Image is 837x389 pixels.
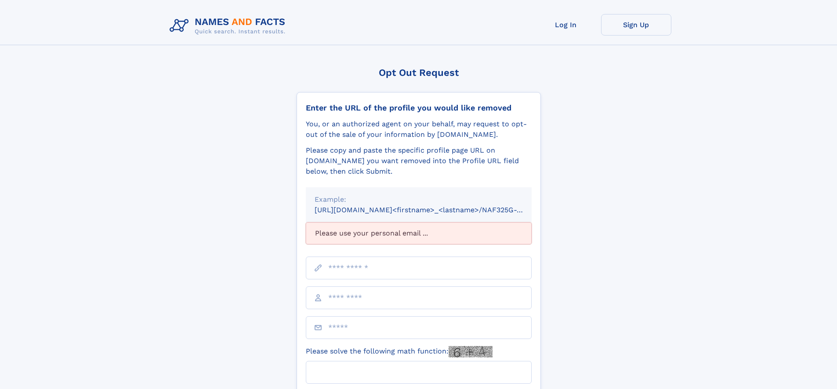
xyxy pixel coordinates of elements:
div: Enter the URL of the profile you would like removed [306,103,532,113]
img: Logo Names and Facts [166,14,293,38]
label: Please solve the following math function: [306,346,493,357]
div: Example: [315,194,523,205]
div: Please copy and paste the specific profile page URL on [DOMAIN_NAME] you want removed into the Pr... [306,145,532,177]
a: Sign Up [601,14,671,36]
small: [URL][DOMAIN_NAME]<firstname>_<lastname>/NAF325G-xxxxxxxx [315,206,548,214]
div: You, or an authorized agent on your behalf, may request to opt-out of the sale of your informatio... [306,119,532,140]
a: Log In [531,14,601,36]
div: Please use your personal email ... [306,222,532,244]
div: Opt Out Request [297,67,541,78]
